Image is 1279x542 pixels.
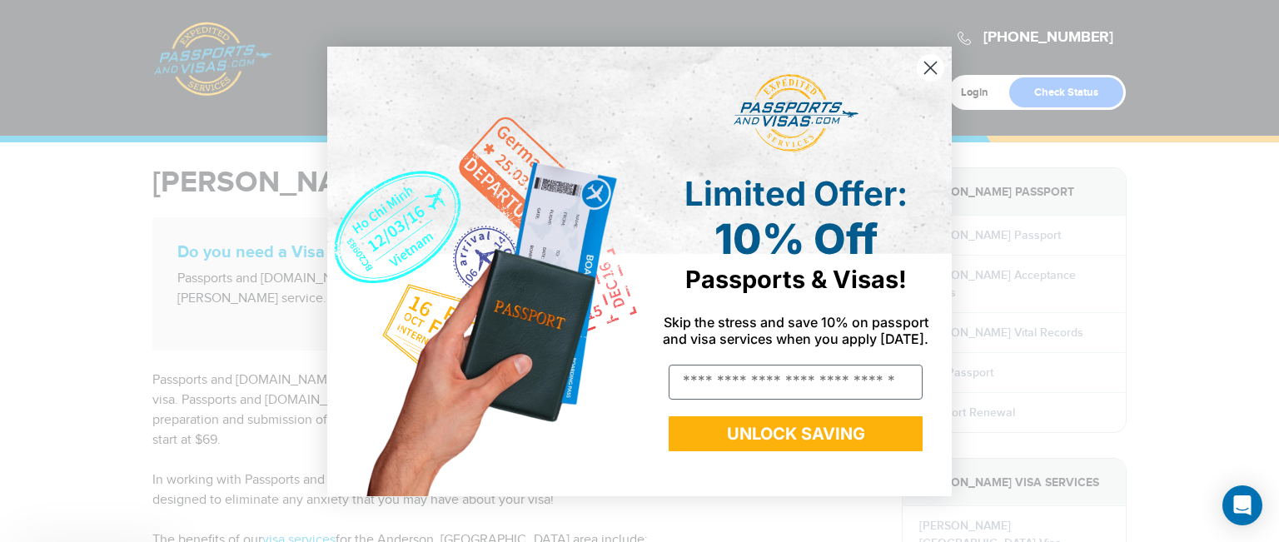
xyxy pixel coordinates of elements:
[663,314,928,347] span: Skip the stress and save 10% on passport and visa services when you apply [DATE].
[669,416,923,451] button: UNLOCK SAVING
[685,265,907,294] span: Passports & Visas!
[684,173,908,214] span: Limited Offer:
[916,53,945,82] button: Close dialog
[734,74,858,152] img: passports and visas
[714,214,878,264] span: 10% Off
[327,47,639,496] img: de9cda0d-0715-46ca-9a25-073762a91ba7.png
[1222,485,1262,525] div: Open Intercom Messenger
